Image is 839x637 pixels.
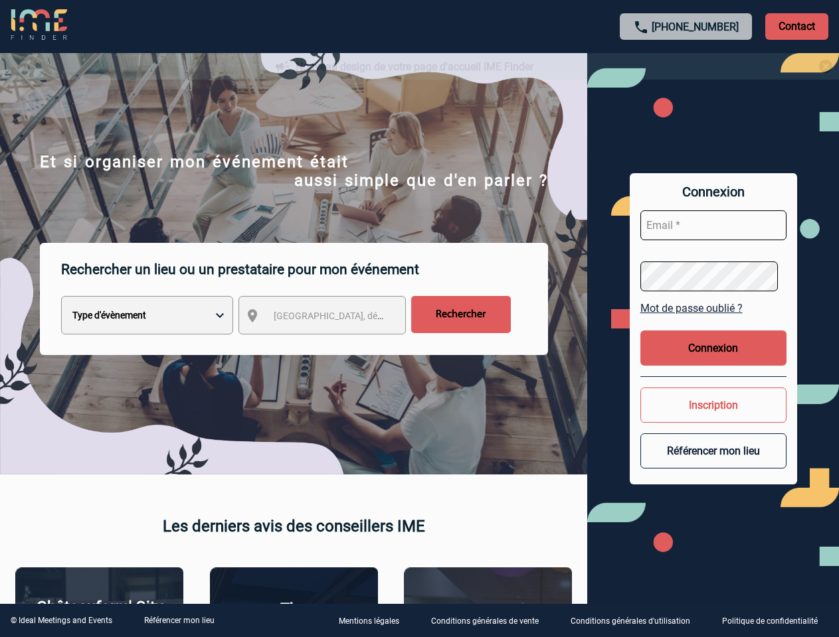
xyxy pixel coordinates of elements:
a: Conditions générales d'utilisation [560,614,711,627]
a: Conditions générales de vente [420,614,560,627]
a: Mentions légales [328,614,420,627]
p: Conditions générales d'utilisation [571,617,690,626]
p: Politique de confidentialité [722,617,818,626]
div: © Ideal Meetings and Events [11,616,112,625]
p: Conditions générales de vente [431,617,539,626]
a: Politique de confidentialité [711,614,839,627]
a: Référencer mon lieu [144,616,215,625]
p: Mentions légales [339,617,399,626]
